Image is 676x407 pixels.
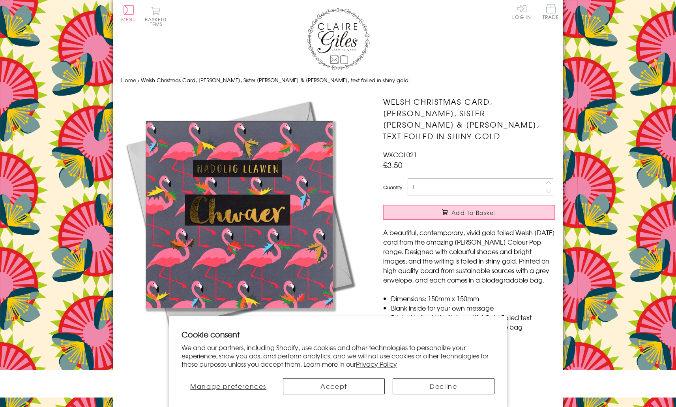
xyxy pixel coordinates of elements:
[543,4,559,19] span: Trade
[383,205,555,220] button: Add to Basket
[138,76,139,84] span: ›
[190,381,266,391] span: Manage preferences
[121,5,137,22] button: Menu
[307,8,370,70] img: Claire Giles Greetings Cards
[121,72,555,89] nav: breadcrumbs
[383,96,555,141] h1: Welsh Christmas Card, [PERSON_NAME], Sister [PERSON_NAME] & [PERSON_NAME], text foiled in shiny gold
[391,303,555,313] li: Blank inside for your own message
[182,343,494,368] p: We and our partners, including Shopify, use cookies and other technologies to personalize your ex...
[543,4,559,21] a: Trade
[182,378,275,394] button: Manage preferences
[393,378,494,394] button: Decline
[148,16,167,28] span: 0 items
[383,159,403,170] span: £3.50
[383,150,417,159] span: WXCOL021
[283,378,385,394] button: Accept
[121,76,136,84] a: Home
[121,16,137,23] span: Menu
[383,184,402,191] label: Quantity
[451,209,496,217] span: Add to Basket
[182,329,494,340] h2: Cookie consent
[383,228,555,285] p: A beautiful, contemporary, vivid gold foiled Welsh [DATE] card from the amazing [PERSON_NAME] Col...
[391,313,555,322] li: Printed in the U.K with beautiful Gold Foiled text
[141,76,408,84] span: Welsh Christmas Card, [PERSON_NAME], Sister [PERSON_NAME] & [PERSON_NAME], text foiled in shiny gold
[512,4,531,19] a: Log In
[121,96,358,333] img: Welsh Christmas Card, Chwaer, Sister Flamingoes & Holly, text foiled in shiny gold
[145,6,167,26] button: Basket0 items
[391,294,555,303] li: Dimensions: 150mm x 150mm
[356,359,397,369] a: Privacy Policy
